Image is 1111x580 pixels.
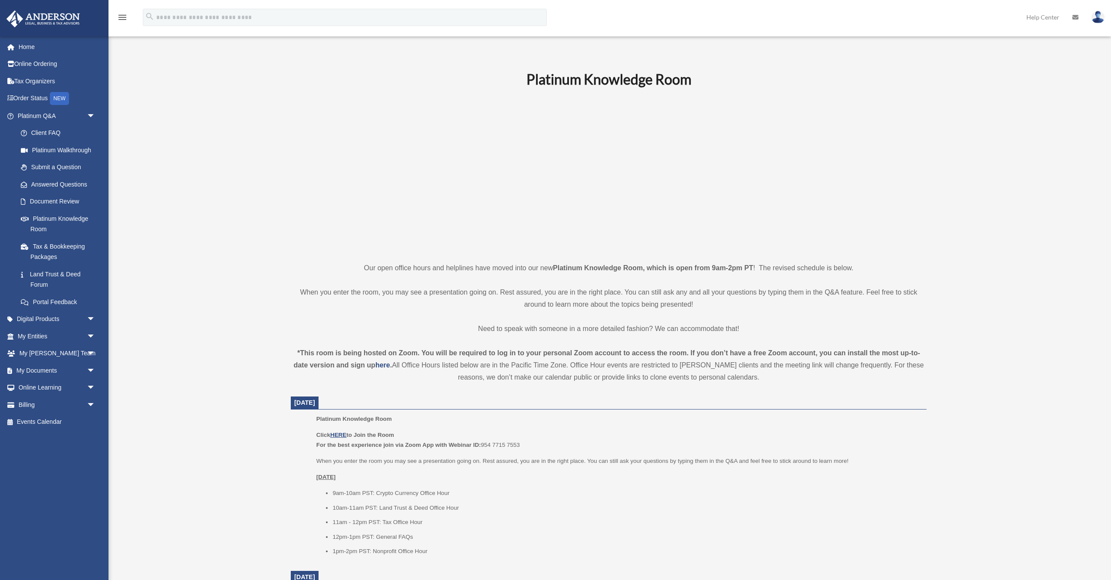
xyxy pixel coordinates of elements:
img: Anderson Advisors Platinum Portal [4,10,82,27]
a: Submit a Question [12,159,108,176]
a: Platinum Q&Aarrow_drop_down [6,107,108,125]
a: My Entitiesarrow_drop_down [6,328,108,345]
span: arrow_drop_down [87,311,104,328]
p: When you enter the room, you may see a presentation going on. Rest assured, you are in the right ... [291,286,927,311]
a: Platinum Knowledge Room [12,210,104,238]
a: Land Trust & Deed Forum [12,265,108,293]
a: HERE [330,432,346,438]
a: Platinum Walkthrough [12,141,108,159]
strong: *This room is being hosted on Zoom. You will be required to log in to your personal Zoom account ... [293,349,920,369]
span: arrow_drop_down [87,379,104,397]
a: My Documentsarrow_drop_down [6,362,108,379]
li: 11am - 12pm PST: Tax Office Hour [332,517,920,528]
div: NEW [50,92,69,105]
img: User Pic [1091,11,1104,23]
a: here [375,361,390,369]
li: 12pm-1pm PST: General FAQs [332,532,920,542]
span: arrow_drop_down [87,362,104,380]
li: 10am-11am PST: Land Trust & Deed Office Hour [332,503,920,513]
li: 9am-10am PST: Crypto Currency Office Hour [332,488,920,498]
a: Online Learningarrow_drop_down [6,379,108,396]
b: Click to Join the Room [316,432,394,438]
span: arrow_drop_down [87,107,104,125]
span: arrow_drop_down [87,345,104,363]
span: Platinum Knowledge Room [316,416,392,422]
div: All Office Hours listed below are in the Pacific Time Zone. Office Hour events are restricted to ... [291,347,927,383]
li: 1pm-2pm PST: Nonprofit Office Hour [332,546,920,557]
strong: . [390,361,392,369]
a: Order StatusNEW [6,90,108,108]
a: Client FAQ [12,125,108,142]
a: Portal Feedback [12,293,108,311]
a: Tax & Bookkeeping Packages [12,238,108,265]
a: Digital Productsarrow_drop_down [6,311,108,328]
span: arrow_drop_down [87,396,104,414]
a: Home [6,38,108,56]
a: Tax Organizers [6,72,108,90]
iframe: 231110_Toby_KnowledgeRoom [479,99,739,246]
strong: Platinum Knowledge Room, which is open from 9am-2pm PT [553,264,753,272]
p: 954 7715 7553 [316,430,920,450]
a: Events Calendar [6,413,108,431]
a: Billingarrow_drop_down [6,396,108,413]
p: When you enter the room you may see a presentation going on. Rest assured, you are in the right p... [316,456,920,466]
a: Answered Questions [12,176,108,193]
p: Need to speak with someone in a more detailed fashion? We can accommodate that! [291,323,927,335]
i: menu [117,12,128,23]
u: [DATE] [316,474,336,480]
p: Our open office hours and helplines have moved into our new ! The revised schedule is below. [291,262,927,274]
span: arrow_drop_down [87,328,104,345]
span: [DATE] [294,399,315,406]
a: menu [117,15,128,23]
b: For the best experience join via Zoom App with Webinar ID: [316,442,481,448]
i: search [145,12,154,21]
a: Online Ordering [6,56,108,73]
b: Platinum Knowledge Room [526,71,691,88]
a: Document Review [12,193,108,210]
a: My [PERSON_NAME] Teamarrow_drop_down [6,345,108,362]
